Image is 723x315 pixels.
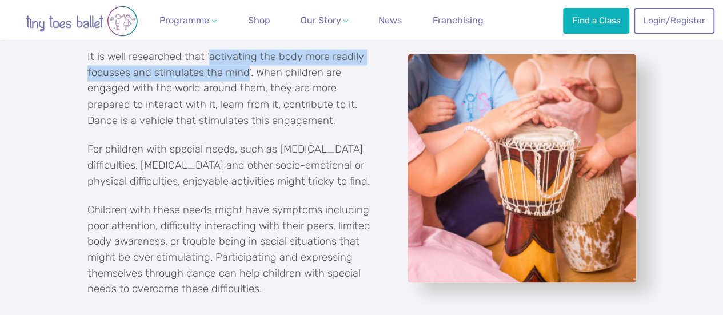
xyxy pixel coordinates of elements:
[87,202,379,297] p: Children with these needs might have symptoms including poor attention, difficulty interacting wi...
[374,9,406,32] a: News
[159,15,209,26] span: Programme
[87,141,379,189] p: For children with special needs, such as [MEDICAL_DATA] difficulties, [MEDICAL_DATA] and other so...
[634,8,714,33] a: Login/Register
[378,15,402,26] span: News
[408,54,636,282] a: View full-size image
[243,9,275,32] a: Shop
[295,9,353,32] a: Our Story
[248,15,270,26] span: Shop
[300,15,341,26] span: Our Story
[433,15,484,26] span: Franchising
[428,9,488,32] a: Franchising
[13,6,150,37] img: tiny toes ballet
[155,9,221,32] a: Programme
[87,49,379,128] p: It is well researched that ‘activating the body more readily focusses and stimulates the mind’. W...
[563,8,629,33] a: Find a Class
